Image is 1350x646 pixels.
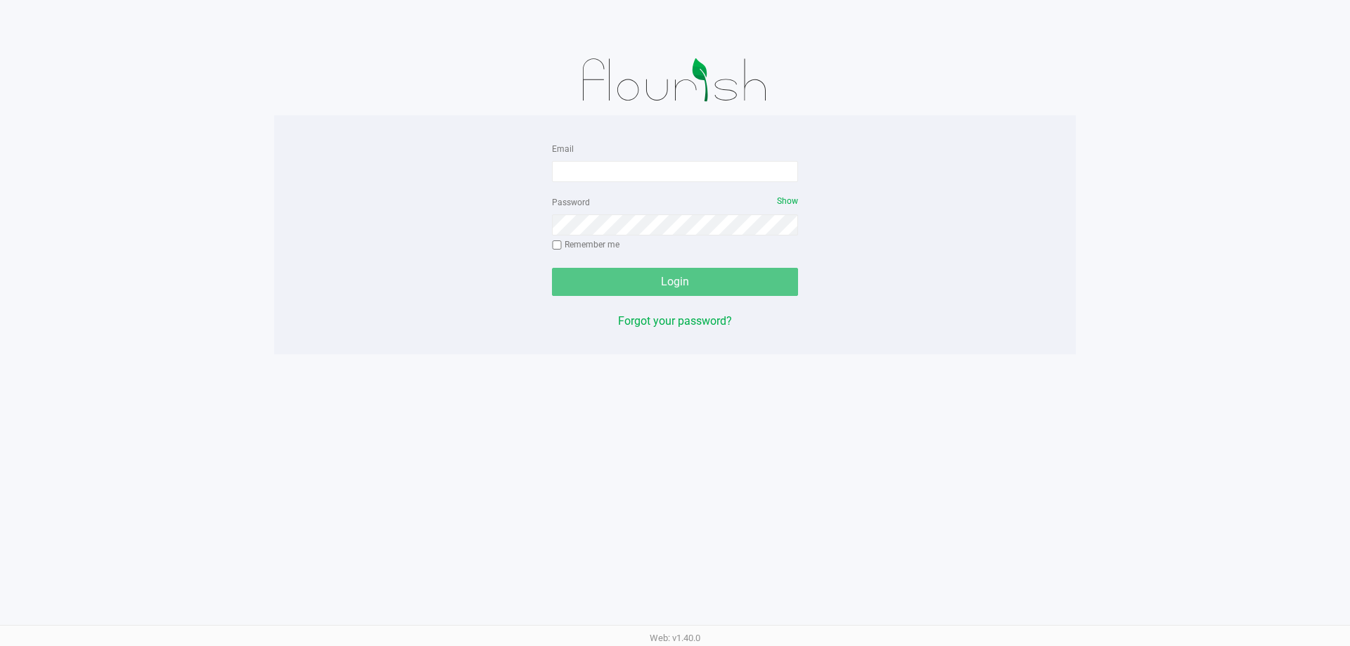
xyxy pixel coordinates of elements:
label: Password [552,196,590,209]
button: Forgot your password? [618,313,732,330]
span: Show [777,196,798,206]
label: Email [552,143,574,155]
input: Remember me [552,240,562,250]
label: Remember me [552,238,619,251]
span: Web: v1.40.0 [650,633,700,643]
